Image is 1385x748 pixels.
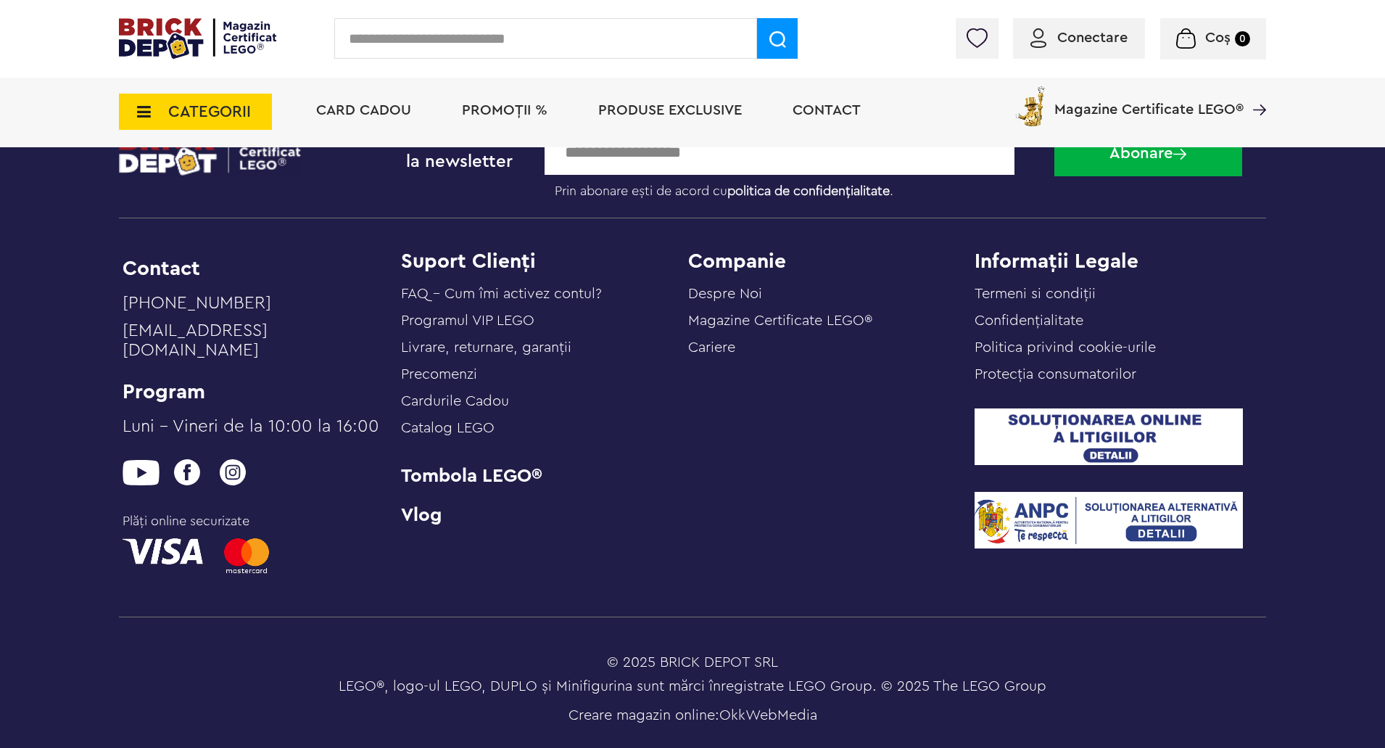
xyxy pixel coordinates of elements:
h4: Informații Legale [975,251,1262,271]
a: Luni – Vineri de la 10:00 la 16:00 [123,417,383,445]
span: Magazine Certificate LEGO® [1054,83,1244,117]
a: Precomenzi [401,367,477,382]
span: CATEGORII [168,104,251,120]
a: Contact [793,103,861,118]
a: politica de confidențialitate [727,184,890,197]
li: Program [123,382,383,402]
a: Card Cadou [316,103,411,118]
span: Plăți online securizate [123,511,370,531]
a: [EMAIL_ADDRESS][DOMAIN_NAME] [123,321,383,369]
li: Contact [123,258,383,279]
div: © 2025 BRICK DEPOT SRL [119,652,1266,673]
a: Magazine Certificate LEGO® [1244,83,1266,98]
img: instagram [214,459,251,485]
div: LEGO®, logo-ul LEGO, DUPLO și Minifigurina sunt mărci înregistrate LEGO Group. © 2025 The LEGO Gr... [119,652,1266,748]
a: Cardurile Cadou [401,394,509,408]
img: footerlogo [119,129,302,176]
a: Politica privind cookie-urile [975,340,1156,355]
img: SOL [975,408,1243,465]
a: Creare magazin online [569,708,715,723]
a: Tombola LEGO® [401,467,688,486]
a: Termeni si condiții [975,287,1096,301]
button: Abonare [1054,129,1242,176]
a: [PHONE_NUMBER] [123,294,383,321]
a: Confidențialitate [975,313,1083,328]
label: Prin abonare ești de acord cu . [545,175,1043,200]
span: Conectare [1057,30,1128,45]
img: youtube [123,459,160,485]
a: Protecţia consumatorilor [975,367,1136,382]
a: Magazine Certificate LEGO® [688,313,872,328]
a: Despre Noi [688,287,762,301]
h4: Suport Clienți [401,251,688,271]
img: facebook [168,459,205,485]
span: Coș [1205,30,1231,45]
a: Livrare, returnare, garanţii [401,340,571,355]
a: Conectare [1030,30,1128,45]
img: ANPC [975,492,1243,548]
small: 0 [1235,31,1250,46]
img: mastercard [224,538,269,573]
a: FAQ - Cum îmi activez contul? [401,287,602,301]
a: Cariere [688,340,735,355]
a: PROMOȚII % [462,103,547,118]
a: Catalog LEGO [401,421,495,435]
a: Programul VIP LEGO [401,313,534,328]
img: Abonare [1173,149,1186,160]
h4: Companie [688,251,975,271]
a: Vlog [401,508,688,522]
a: Produse exclusive [598,103,742,118]
a: OkkWebMedia [719,708,817,723]
img: visa [123,538,203,564]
